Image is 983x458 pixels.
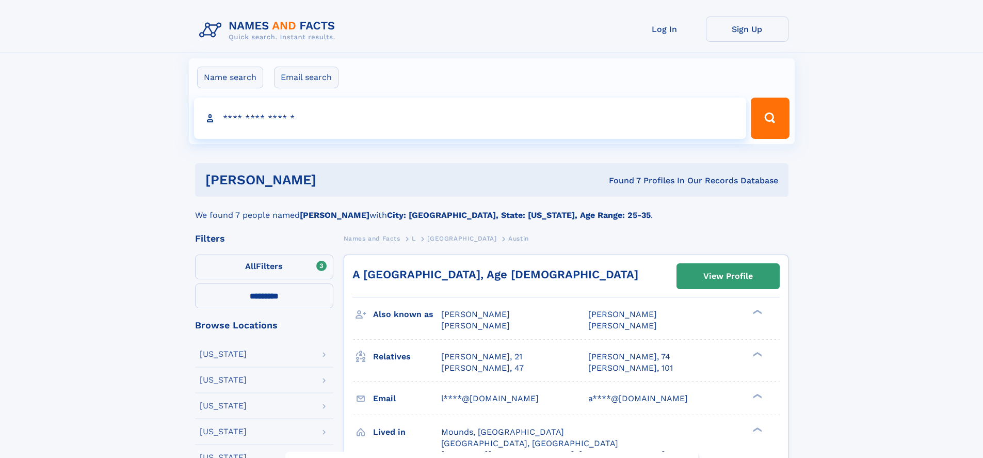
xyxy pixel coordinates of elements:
[623,17,706,42] a: Log In
[462,175,778,186] div: Found 7 Profiles In Our Records Database
[373,390,441,407] h3: Email
[441,321,510,330] span: [PERSON_NAME]
[441,351,522,362] a: [PERSON_NAME], 21
[750,351,763,357] div: ❯
[373,348,441,366] h3: Relatives
[352,268,638,281] a: A [GEOGRAPHIC_DATA], Age [DEMOGRAPHIC_DATA]
[194,98,747,139] input: search input
[508,235,529,242] span: Austin
[197,67,263,88] label: Name search
[441,438,618,448] span: [GEOGRAPHIC_DATA], [GEOGRAPHIC_DATA]
[200,402,247,410] div: [US_STATE]
[588,321,657,330] span: [PERSON_NAME]
[588,351,670,362] a: [PERSON_NAME], 74
[706,17,788,42] a: Sign Up
[588,309,657,319] span: [PERSON_NAME]
[412,232,416,245] a: L
[677,264,779,289] a: View Profile
[750,426,763,433] div: ❯
[195,321,333,330] div: Browse Locations
[200,376,247,384] div: [US_STATE]
[588,362,673,374] a: [PERSON_NAME], 101
[344,232,400,245] a: Names and Facts
[441,427,564,437] span: Mounds, [GEOGRAPHIC_DATA]
[195,255,333,279] label: Filters
[750,309,763,315] div: ❯
[274,67,339,88] label: Email search
[373,423,441,441] h3: Lived in
[195,234,333,243] div: Filters
[195,197,788,222] div: We found 7 people named with .
[427,232,496,245] a: [GEOGRAPHIC_DATA]
[751,98,789,139] button: Search Button
[245,261,256,271] span: All
[441,309,510,319] span: [PERSON_NAME]
[387,210,651,220] b: City: [GEOGRAPHIC_DATA], State: [US_STATE], Age Range: 25-35
[412,235,416,242] span: L
[205,173,463,186] h1: [PERSON_NAME]
[200,428,247,436] div: [US_STATE]
[200,350,247,358] div: [US_STATE]
[195,17,344,44] img: Logo Names and Facts
[441,362,524,374] a: [PERSON_NAME], 47
[300,210,369,220] b: [PERSON_NAME]
[703,264,753,288] div: View Profile
[373,306,441,323] h3: Also known as
[427,235,496,242] span: [GEOGRAPHIC_DATA]
[750,392,763,399] div: ❯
